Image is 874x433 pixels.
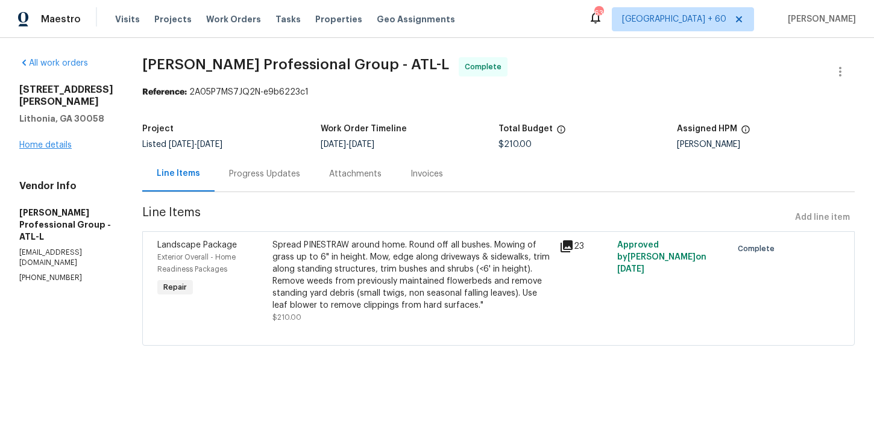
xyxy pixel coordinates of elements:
b: Reference: [142,88,187,96]
span: Properties [315,13,362,25]
span: Tasks [275,15,301,23]
span: Line Items [142,207,790,229]
h5: Lithonia, GA 30058 [19,113,113,125]
div: 632 [594,7,603,19]
span: Approved by [PERSON_NAME] on [617,241,706,273]
a: Home details [19,141,72,149]
span: [DATE] [197,140,222,149]
span: Listed [142,140,222,149]
a: All work orders [19,59,88,67]
span: [PERSON_NAME] [783,13,856,25]
div: Spread PINESTRAW around home. Round off all bushes. Mowing of grass up to 6" in height. Mow, edge... [272,239,553,311]
span: The total cost of line items that have been proposed by Opendoor. This sum includes line items th... [556,125,566,140]
span: Repair [159,281,192,293]
span: Maestro [41,13,81,25]
div: Line Items [157,167,200,179]
h5: [PERSON_NAME] Professional Group - ATL-L [19,207,113,243]
h2: [STREET_ADDRESS][PERSON_NAME] [19,84,113,108]
span: [DATE] [169,140,194,149]
p: [PHONE_NUMBER] [19,273,113,283]
h5: Work Order Timeline [321,125,407,133]
span: Landscape Package [157,241,237,249]
span: Visits [115,13,140,25]
div: Invoices [410,168,443,180]
span: Work Orders [206,13,261,25]
span: Geo Assignments [377,13,455,25]
span: [GEOGRAPHIC_DATA] + 60 [622,13,726,25]
span: [PERSON_NAME] Professional Group - ATL-L [142,57,449,72]
span: Complete [738,243,779,255]
span: - [321,140,374,149]
span: Exterior Overall - Home Readiness Packages [157,254,236,273]
h4: Vendor Info [19,180,113,192]
h5: Total Budget [498,125,553,133]
div: Attachments [329,168,382,180]
span: $210.00 [272,314,301,321]
span: [DATE] [617,265,644,273]
h5: Assigned HPM [677,125,737,133]
span: Complete [465,61,506,73]
span: Projects [154,13,192,25]
span: [DATE] [349,140,374,149]
h5: Project [142,125,174,133]
p: [EMAIL_ADDRESS][DOMAIN_NAME] [19,248,113,268]
span: [DATE] [321,140,346,149]
span: The hpm assigned to this work order. [741,125,750,140]
div: [PERSON_NAME] [677,140,855,149]
div: Progress Updates [229,168,300,180]
span: - [169,140,222,149]
div: 2A05P7MS7JQ2N-e9b6223c1 [142,86,855,98]
div: 23 [559,239,609,254]
span: $210.00 [498,140,532,149]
